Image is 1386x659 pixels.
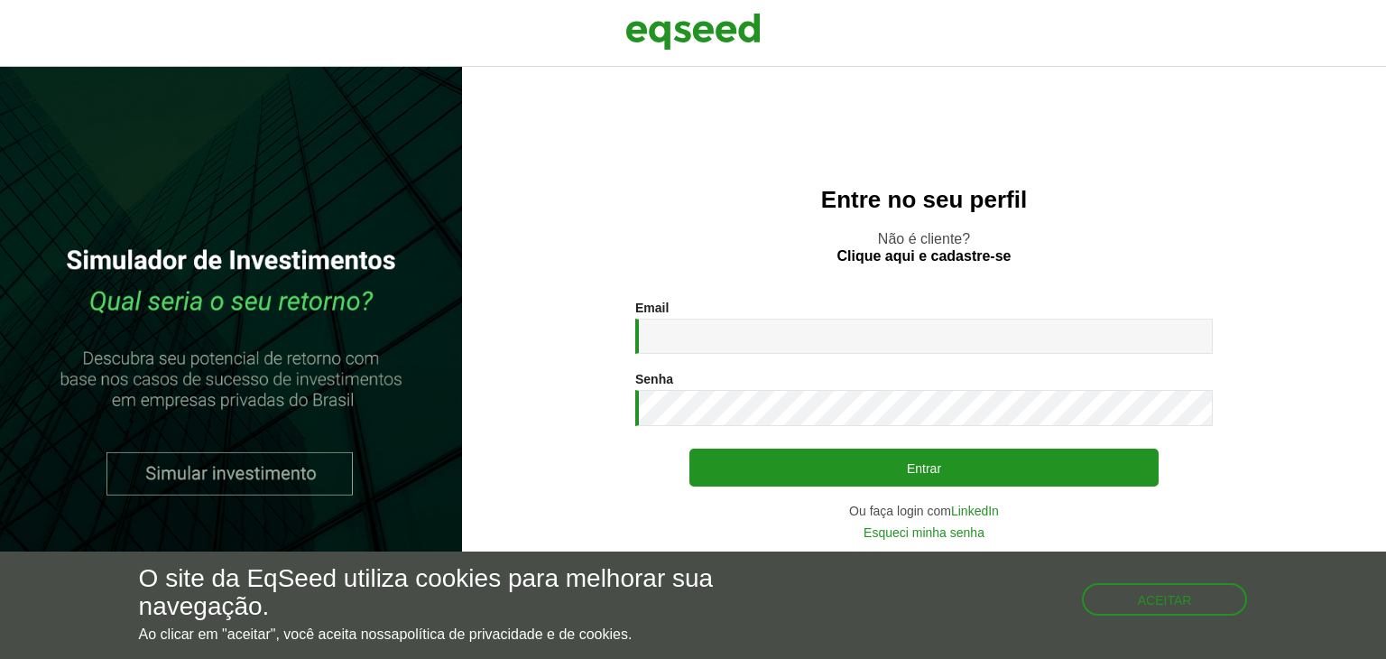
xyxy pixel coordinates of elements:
[951,505,999,517] a: LinkedIn
[139,626,804,643] p: Ao clicar em "aceitar", você aceita nossa .
[635,373,673,385] label: Senha
[689,449,1159,487] button: Entrar
[837,249,1012,264] a: Clique aqui e cadastre-se
[498,230,1350,265] p: Não é cliente?
[139,565,804,621] h5: O site da EqSeed utiliza cookies para melhorar sua navegação.
[625,9,761,54] img: EqSeed Logo
[399,627,628,642] a: política de privacidade e de cookies
[635,505,1213,517] div: Ou faça login com
[635,302,669,314] label: Email
[864,526,984,539] a: Esqueci minha senha
[498,187,1350,213] h2: Entre no seu perfil
[1082,583,1248,616] button: Aceitar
